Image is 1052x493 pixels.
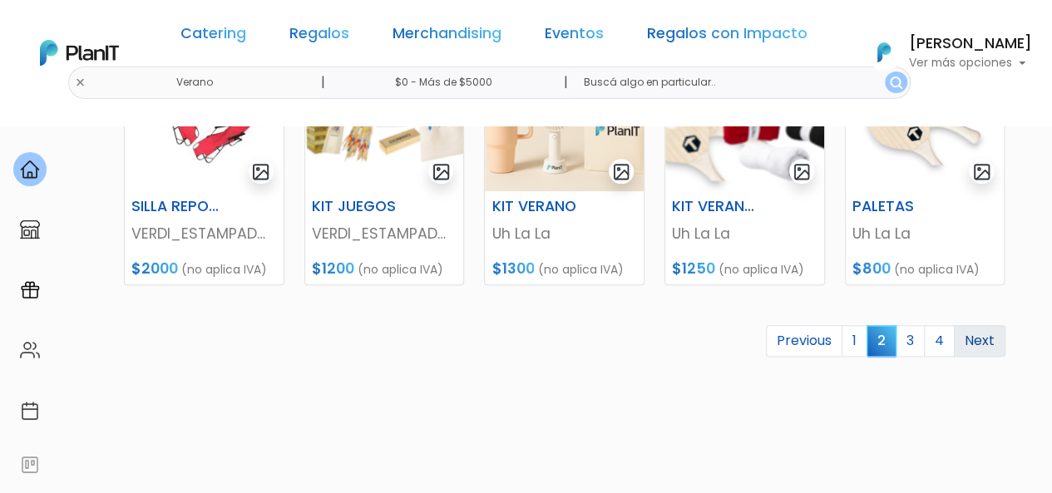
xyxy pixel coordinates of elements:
p: Uh La La [852,223,998,244]
img: campaigns-02234683943229c281be62815700db0a1741e53638e28bf9629b52c665b00959.svg [20,280,40,300]
img: marketplace-4ceaa7011d94191e9ded77b95e3339b90024bf715f7c57f8cf31f2d8c509eaba.svg [20,219,40,239]
button: PlanIt Logo [PERSON_NAME] Ver más opciones [856,31,1032,74]
span: $1300 [491,259,534,279]
a: Catering [180,27,246,47]
a: Previous [766,325,842,357]
img: gallery-light [972,162,991,181]
h6: KIT VERANO [482,198,591,215]
span: $1200 [312,259,354,279]
h6: PALETAS [842,198,952,215]
p: Uh La La [491,223,637,244]
span: $1250 [672,259,715,279]
h6: KIT JUEGOS [302,198,412,215]
p: | [320,72,324,92]
img: gallery-light [793,162,812,181]
p: Uh La La [672,223,817,244]
span: (no aplica IVA) [358,261,443,278]
a: gallery-light SILLA REPOSERA VERDI_ESTAMPADOS $2000 (no aplica IVA) [124,44,284,285]
div: ¿Necesitás ayuda? [86,16,240,48]
img: PlanIt Logo [866,34,902,71]
p: VERDI_ESTAMPADOS [312,223,457,244]
p: VERDI_ESTAMPADOS [131,223,277,244]
span: 2 [867,325,896,356]
a: gallery-light KIT JUEGOS VERDI_ESTAMPADOS $1200 (no aplica IVA) [304,44,465,285]
img: gallery-light [432,162,451,181]
img: close-6986928ebcb1d6c9903e3b54e860dbc4d054630f23adef3a32610726dff6a82b.svg [75,77,86,88]
span: (no aplica IVA) [537,261,623,278]
a: 1 [842,325,867,357]
a: Regalos [289,27,349,47]
img: calendar-87d922413cdce8b2cf7b7f5f62616a5cf9e4887200fb71536465627b3292af00.svg [20,401,40,421]
p: | [563,72,567,92]
a: Eventos [545,27,604,47]
a: Merchandising [393,27,501,47]
img: feedback-78b5a0c8f98aac82b08bfc38622c3050aee476f2c9584af64705fc4e61158814.svg [20,455,40,475]
a: Next [954,325,1005,357]
span: (no aplica IVA) [719,261,804,278]
p: Ver más opciones [909,57,1032,69]
span: $2000 [131,259,178,279]
img: gallery-light [251,162,270,181]
a: Regalos con Impacto [647,27,808,47]
h6: KIT VERANO 2 [662,198,772,215]
a: gallery-light PALETAS Uh La La $800 (no aplica IVA) [845,44,1005,285]
img: PlanIt Logo [40,40,119,66]
span: $800 [852,259,891,279]
img: gallery-light [612,162,631,181]
a: 4 [924,325,955,357]
h6: [PERSON_NAME] [909,37,1032,52]
span: (no aplica IVA) [894,261,980,278]
h6: SILLA REPOSERA [121,198,231,215]
img: people-662611757002400ad9ed0e3c099ab2801c6687ba6c219adb57efc949bc21e19d.svg [20,340,40,360]
a: 3 [896,325,925,357]
span: (no aplica IVA) [181,261,267,278]
a: gallery-light KIT VERANO Uh La La $1300 (no aplica IVA) [484,44,645,285]
img: search_button-432b6d5273f82d61273b3651a40e1bd1b912527efae98b1b7a1b2c0702e16a8d.svg [890,76,902,89]
img: home-e721727adea9d79c4d83392d1f703f7f8bce08238fde08b1acbfd93340b81755.svg [20,160,40,180]
input: Buscá algo en particular.. [570,67,910,99]
a: gallery-light KIT VERANO 2 Uh La La $1250 (no aplica IVA) [664,44,825,285]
